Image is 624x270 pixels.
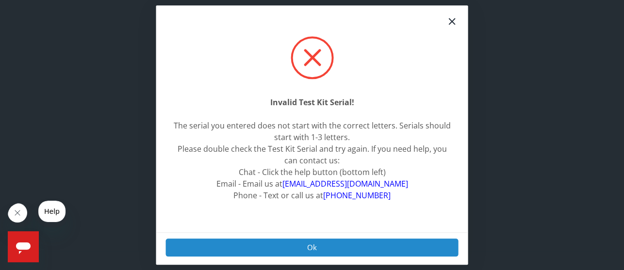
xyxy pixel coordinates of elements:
iframe: Button to launch messaging window [8,231,39,262]
div: The serial you entered does not start with the correct letters. Serials should start with 1-3 let... [172,120,453,143]
iframe: Message from company [36,201,68,227]
div: Please double check the Test Kit Serial and try again. If you need help, you can contact us: [172,143,453,166]
button: Ok [166,238,459,256]
iframe: Close message [8,203,32,227]
a: [EMAIL_ADDRESS][DOMAIN_NAME] [282,178,408,189]
span: Chat - Click the help button (bottom left) Email - Email us at Phone - Text or call us at [216,167,408,201]
a: [PHONE_NUMBER] [323,190,391,201]
strong: Invalid Test Kit Serial! [270,97,354,108]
